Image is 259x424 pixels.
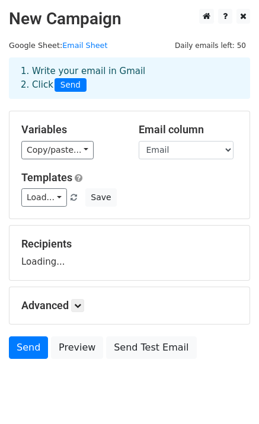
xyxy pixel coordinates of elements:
[9,9,250,29] h2: New Campaign
[21,237,238,250] h5: Recipients
[21,123,121,136] h5: Variables
[21,188,67,207] a: Load...
[51,336,103,359] a: Preview
[9,336,48,359] a: Send
[171,39,250,52] span: Daily emails left: 50
[21,299,238,312] h5: Advanced
[12,65,247,92] div: 1. Write your email in Gmail 2. Click
[139,123,238,136] h5: Email column
[21,171,72,184] a: Templates
[85,188,116,207] button: Save
[9,41,107,50] small: Google Sheet:
[106,336,196,359] a: Send Test Email
[21,141,94,159] a: Copy/paste...
[21,237,238,268] div: Loading...
[62,41,107,50] a: Email Sheet
[55,78,87,92] span: Send
[171,41,250,50] a: Daily emails left: 50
